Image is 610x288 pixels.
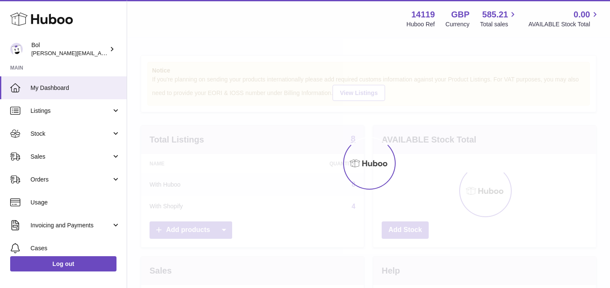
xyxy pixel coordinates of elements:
[451,9,469,20] strong: GBP
[30,176,111,184] span: Orders
[407,20,435,28] div: Huboo Ref
[30,107,111,115] span: Listings
[528,20,600,28] span: AVAILABLE Stock Total
[480,20,518,28] span: Total sales
[30,199,120,207] span: Usage
[528,9,600,28] a: 0.00 AVAILABLE Stock Total
[31,50,215,56] span: [PERSON_NAME][EMAIL_ADDRESS][PERSON_NAME][DOMAIN_NAME]
[574,9,590,20] span: 0.00
[31,41,108,57] div: Bol
[30,244,120,252] span: Cases
[30,130,111,138] span: Stock
[446,20,470,28] div: Currency
[10,43,23,56] img: Scott.Sutcliffe@bolfoods.com
[30,84,120,92] span: My Dashboard
[480,9,518,28] a: 585.21 Total sales
[482,9,508,20] span: 585.21
[30,221,111,229] span: Invoicing and Payments
[10,256,116,271] a: Log out
[411,9,435,20] strong: 14119
[30,153,111,161] span: Sales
